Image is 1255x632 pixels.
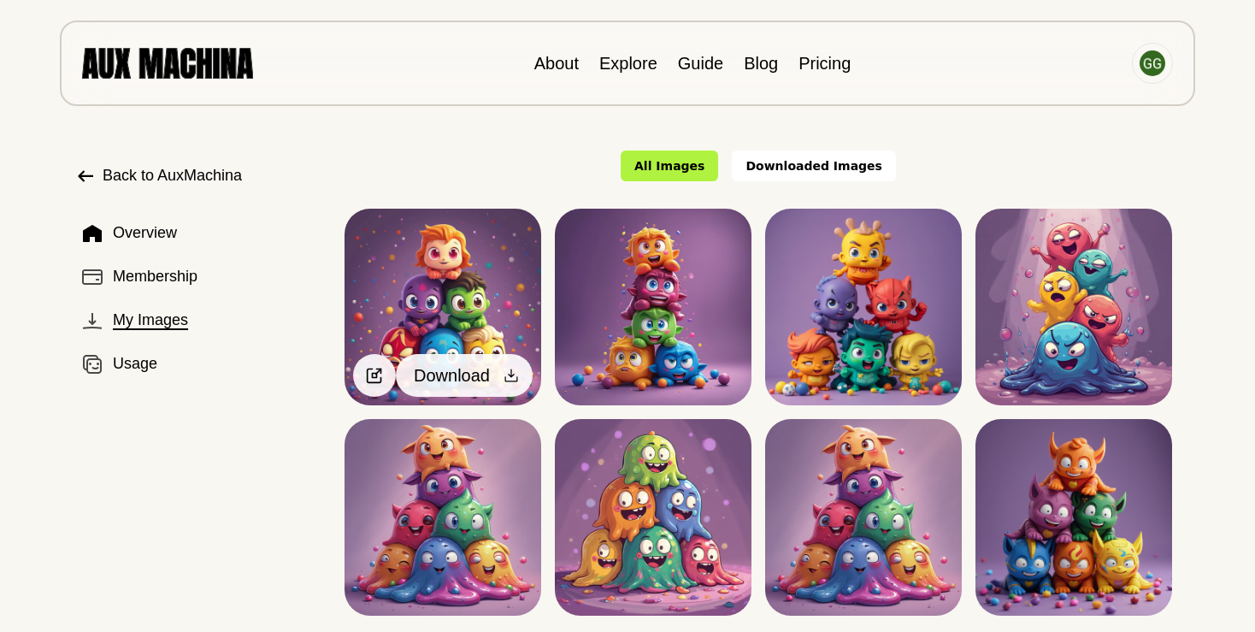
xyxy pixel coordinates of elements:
[103,164,242,187] span: Back to AuxMachina
[765,209,962,405] img: 202509_AuxMachina_00580_.png
[744,54,778,73] a: Blog
[621,151,718,181] button: All Images
[1140,50,1165,76] img: Avatar
[113,221,177,245] span: Overview
[396,354,533,397] button: Download
[345,209,541,405] img: 202509_AuxMachina_00581_.png
[414,363,490,388] span: Download
[765,419,962,616] img: 202509_AuxMachina_00577_.png
[975,209,1172,405] img: 202509_AuxMachina_00576_.png
[75,258,317,295] button: Membership
[113,265,197,288] span: Membership
[678,54,723,73] a: Guide
[534,54,579,73] a: About
[975,419,1172,616] img: 202509_AuxMachina_00579_.png
[82,48,253,78] img: AUX MACHINA
[798,54,851,73] a: Pricing
[113,352,157,375] span: Usage
[555,209,751,405] img: 202509_AuxMachina_00582_.png
[113,309,188,332] span: My Images
[75,164,317,187] a: Back to AuxMachina
[75,215,317,251] button: Overview
[345,419,541,616] img: 202509_AuxMachina_00577_.png
[75,302,317,339] button: My Images
[75,346,317,382] button: Usage
[599,54,657,73] a: Explore
[555,419,751,616] img: 202509_AuxMachina_00578_.png
[732,151,896,181] button: Downloaded Images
